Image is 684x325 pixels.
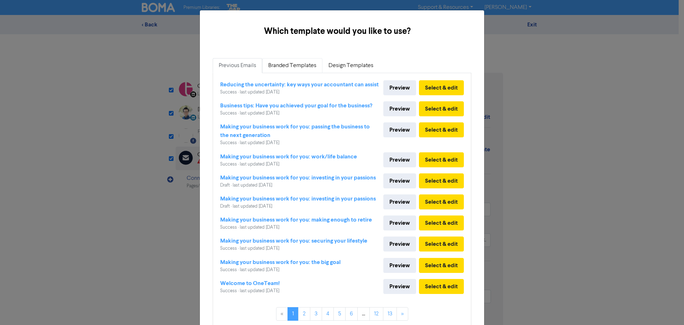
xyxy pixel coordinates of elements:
a: Page 3 [310,307,322,321]
button: Select & edit [419,122,464,137]
a: Page 12 [369,307,383,321]
div: Success · last updated [DATE] [220,245,367,252]
a: Preview [383,279,416,294]
div: Success · last updated [DATE] [220,266,341,273]
div: Success · last updated [DATE] [220,288,280,294]
a: » [397,307,408,321]
button: Select & edit [419,279,464,294]
button: Select & edit [419,215,464,230]
a: Page 5 [333,307,346,321]
a: Preview [383,215,416,230]
div: Success · last updated [DATE] [220,161,357,168]
div: Making your business work for you: work/life balance [220,152,357,161]
button: Select & edit [419,194,464,209]
a: Preview [383,194,416,209]
a: Page 13 [383,307,397,321]
iframe: Chat Widget [648,291,684,325]
button: Select & edit [419,80,464,95]
a: Branded Templates [262,58,322,73]
div: Draft · last updated [DATE] [220,182,376,189]
a: Page 6 [345,307,358,321]
button: Select & edit [419,258,464,273]
a: Page 2 [298,307,310,321]
a: Page 4 [322,307,334,321]
button: Select & edit [419,173,464,188]
button: Select & edit [419,152,464,167]
button: Select & edit [419,237,464,252]
a: Preview [383,258,416,273]
div: Making your business work for you: investing in your passions [220,173,376,182]
a: Preview [383,152,416,167]
div: Reducing the uncertainty: key ways your accountant can assist [220,80,379,89]
div: Success · last updated [DATE] [220,110,372,117]
a: Preview [383,80,416,95]
h5: Which template would you like to use? [206,25,469,38]
a: Preview [383,122,416,137]
a: Previous Emails [213,58,262,73]
div: Making your business work for you: passing the business to the next generation [220,122,379,139]
div: Making your business work for you: investing in your passions [220,194,376,203]
a: Preview [383,173,416,188]
div: Draft · last updated [DATE] [220,203,376,210]
div: Success · last updated [DATE] [220,89,379,96]
button: Select & edit [419,101,464,116]
div: Business tips: Have you achieved your goal for the business? [220,101,372,110]
div: Welcome to OneTeam! [220,279,280,288]
a: Page 1 is your current page [287,307,299,321]
div: Making your business work for you: securing your lifestyle [220,237,367,245]
div: Success · last updated [DATE] [220,224,372,231]
a: Preview [383,237,416,252]
a: Design Templates [322,58,379,73]
a: Preview [383,101,416,116]
div: Making your business work for you: the big goal [220,258,341,266]
div: Success · last updated [DATE] [220,139,379,146]
div: Making your business work for you: making enough to retire [220,215,372,224]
